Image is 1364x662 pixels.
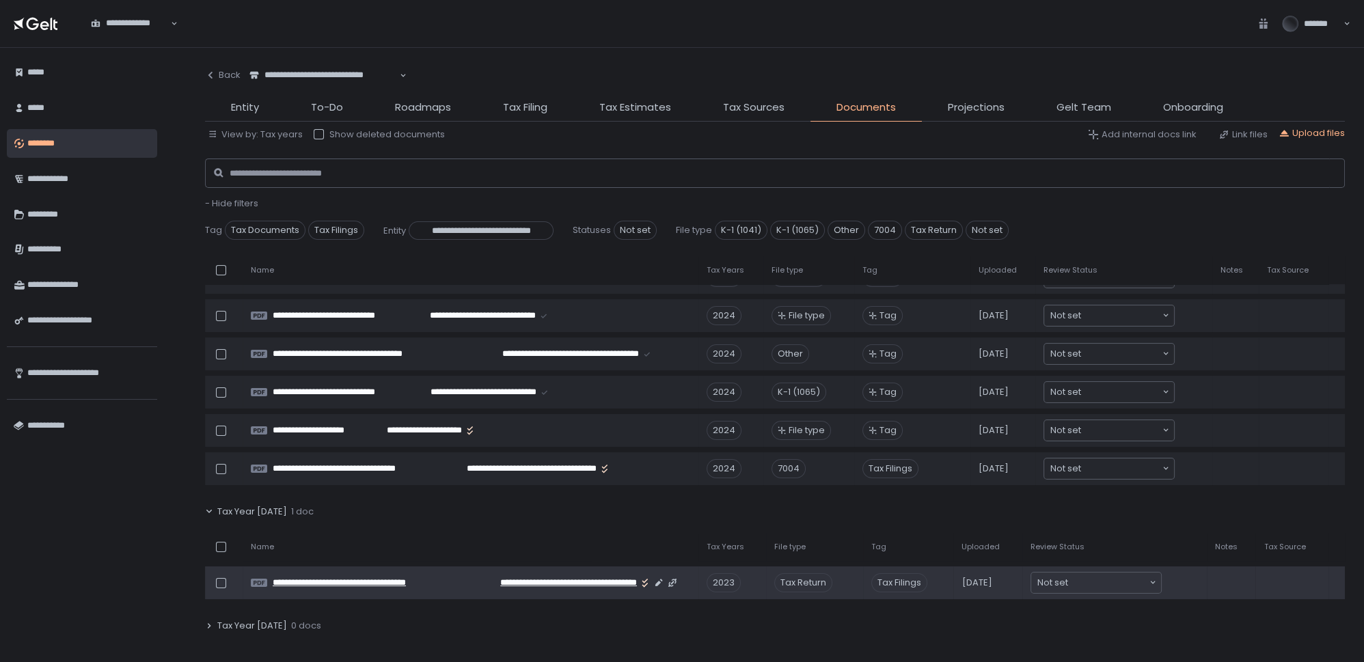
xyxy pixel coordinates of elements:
[789,424,825,437] span: File type
[774,573,832,592] div: Tax Return
[707,573,741,592] div: 2023
[1279,127,1345,139] button: Upload files
[707,344,741,363] div: 2024
[205,224,222,236] span: Tag
[879,348,897,360] span: Tag
[789,309,825,322] span: File type
[1044,305,1174,326] div: Search for option
[291,620,321,632] span: 0 docs
[91,29,169,43] input: Search for option
[1081,385,1161,399] input: Search for option
[291,506,314,518] span: 1 doc
[707,459,741,478] div: 2024
[1218,128,1268,141] button: Link files
[1088,128,1197,141] button: Add internal docs link
[1044,382,1174,402] div: Search for option
[707,421,741,440] div: 2024
[1264,542,1305,552] span: Tax Source
[249,81,398,95] input: Search for option
[205,61,241,89] button: Back
[961,577,992,589] span: [DATE]
[1215,542,1238,552] span: Notes
[208,128,303,141] button: View by: Tax years
[979,386,1009,398] span: [DATE]
[836,100,896,115] span: Documents
[395,100,451,115] span: Roadmaps
[217,506,287,518] span: Tax Year [DATE]
[1050,462,1081,475] span: Not set
[774,542,806,552] span: File type
[614,221,657,240] span: Not set
[862,459,918,478] span: Tax Filings
[772,344,809,363] div: Other
[1081,462,1161,475] input: Search for option
[879,386,897,398] span: Tag
[573,224,611,236] span: Statuses
[308,221,364,240] span: Tax Filings
[1031,573,1161,593] div: Search for option
[231,100,259,115] span: Entity
[1220,265,1243,275] span: Notes
[311,100,343,115] span: To-Do
[1081,424,1161,437] input: Search for option
[599,100,671,115] span: Tax Estimates
[772,459,806,478] div: 7004
[676,224,712,236] span: File type
[862,265,877,275] span: Tag
[1081,309,1161,322] input: Search for option
[383,225,406,237] span: Entity
[707,542,744,552] span: Tax Years
[828,221,865,240] span: Other
[879,424,897,437] span: Tag
[979,309,1009,322] span: [DATE]
[1044,265,1097,275] span: Review Status
[251,542,274,552] span: Name
[707,265,744,275] span: Tax Years
[723,100,785,115] span: Tax Sources
[948,100,1005,115] span: Projections
[979,463,1009,475] span: [DATE]
[770,221,825,240] span: K-1 (1065)
[1267,265,1309,275] span: Tax Source
[205,197,258,210] span: - Hide filters
[1056,100,1111,115] span: Gelt Team
[503,100,547,115] span: Tax Filing
[217,620,287,632] span: Tax Year [DATE]
[241,61,407,89] div: Search for option
[1031,542,1085,552] span: Review Status
[961,542,1000,552] span: Uploaded
[707,383,741,402] div: 2024
[251,265,274,275] span: Name
[1050,347,1081,361] span: Not set
[979,424,1009,437] span: [DATE]
[707,306,741,325] div: 2024
[879,309,897,322] span: Tag
[1044,420,1174,441] div: Search for option
[1081,347,1161,361] input: Search for option
[871,573,927,592] span: Tax Filings
[979,265,1017,275] span: Uploaded
[82,10,178,38] div: Search for option
[979,348,1009,360] span: [DATE]
[1044,344,1174,364] div: Search for option
[772,265,803,275] span: File type
[1037,576,1068,590] span: Not set
[205,197,258,210] button: - Hide filters
[871,542,886,552] span: Tag
[966,221,1009,240] span: Not set
[1044,458,1174,479] div: Search for option
[905,221,963,240] span: Tax Return
[715,221,767,240] span: K-1 (1041)
[772,383,826,402] div: K-1 (1065)
[868,221,902,240] span: 7004
[205,69,241,81] div: Back
[1050,424,1081,437] span: Not set
[1050,309,1081,322] span: Not set
[1050,385,1081,399] span: Not set
[1163,100,1223,115] span: Onboarding
[1068,576,1148,590] input: Search for option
